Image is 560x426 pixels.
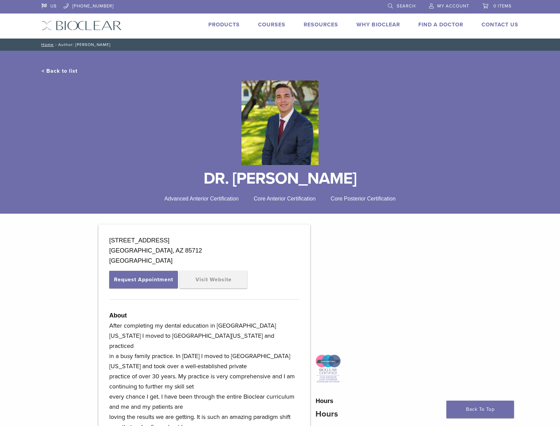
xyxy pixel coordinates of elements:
[316,354,341,383] img: Icon
[482,21,518,28] a: Contact Us
[42,21,122,30] img: Bioclear
[258,21,285,28] a: Courses
[180,271,247,288] a: Visit Website
[42,68,77,74] a: < Back to list
[493,3,512,9] span: 0 items
[437,3,469,9] span: My Account
[241,80,318,165] img: Bioclear
[316,398,333,404] strong: Hours
[304,21,338,28] a: Resources
[446,401,514,418] a: Back To Top
[418,21,463,28] a: Find A Doctor
[109,245,299,266] div: [GEOGRAPHIC_DATA], AZ 85712 [GEOGRAPHIC_DATA]
[316,406,461,422] h4: Hours
[109,312,127,319] strong: About
[109,235,299,245] div: [STREET_ADDRESS]
[37,39,523,51] nav: Author: [PERSON_NAME]
[356,21,400,28] a: Why Bioclear
[208,21,240,28] a: Products
[331,196,396,202] span: Core Posterior Certification
[397,3,416,9] span: Search
[54,43,58,46] span: /
[164,196,239,202] span: Advanced Anterior Certification
[254,196,316,202] span: Core Anterior Certification
[39,42,54,47] a: Home
[42,170,518,187] h1: DR. [PERSON_NAME]
[109,271,178,288] button: Request Appointment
